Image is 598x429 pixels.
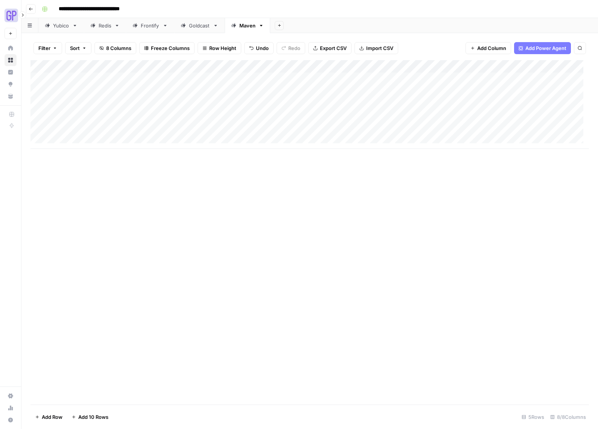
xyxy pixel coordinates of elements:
[5,6,17,25] button: Workspace: Growth Plays
[99,22,111,29] div: Redis
[308,42,351,54] button: Export CSV
[30,411,67,423] button: Add Row
[67,411,113,423] button: Add 10 Rows
[5,54,17,66] a: Browse
[151,44,190,52] span: Freeze Columns
[5,390,17,402] a: Settings
[126,18,174,33] a: Frontify
[209,44,236,52] span: Row Height
[94,42,136,54] button: 8 Columns
[139,42,195,54] button: Freeze Columns
[525,44,566,52] span: Add Power Agent
[225,18,270,33] a: Maven
[5,90,17,102] a: Your Data
[106,44,131,52] span: 8 Columns
[239,22,256,29] div: Maven
[198,42,241,54] button: Row Height
[244,42,274,54] button: Undo
[5,78,17,90] a: Opportunities
[256,44,269,52] span: Undo
[141,22,160,29] div: Frontify
[5,414,17,426] button: Help + Support
[42,413,62,421] span: Add Row
[514,42,571,54] button: Add Power Agent
[5,402,17,414] a: Usage
[519,411,547,423] div: 5 Rows
[189,22,210,29] div: Goldcast
[70,44,80,52] span: Sort
[547,411,589,423] div: 8/8 Columns
[466,42,511,54] button: Add Column
[174,18,225,33] a: Goldcast
[320,44,347,52] span: Export CSV
[5,9,18,22] img: Growth Plays Logo
[277,42,305,54] button: Redo
[33,42,62,54] button: Filter
[366,44,393,52] span: Import CSV
[38,18,84,33] a: Yubico
[5,42,17,54] a: Home
[5,66,17,78] a: Insights
[53,22,69,29] div: Yubico
[477,44,506,52] span: Add Column
[288,44,300,52] span: Redo
[38,44,50,52] span: Filter
[78,413,108,421] span: Add 10 Rows
[65,42,91,54] button: Sort
[84,18,126,33] a: Redis
[355,42,398,54] button: Import CSV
